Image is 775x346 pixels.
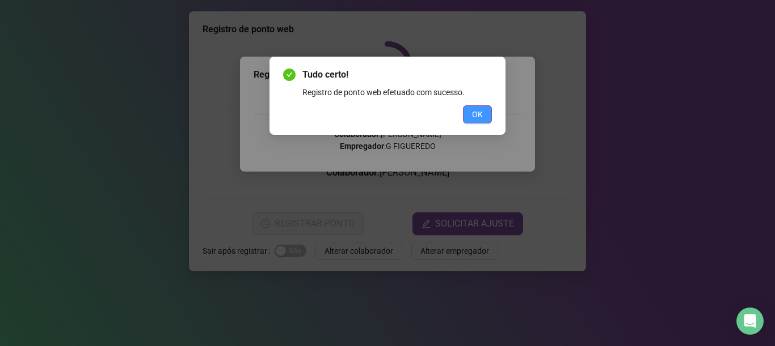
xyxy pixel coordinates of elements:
button: OK [463,105,492,123]
span: check-circle [283,69,296,81]
span: Tudo certo! [302,68,492,82]
span: OK [472,108,483,121]
div: Open Intercom Messenger [736,307,764,335]
div: Registro de ponto web efetuado com sucesso. [302,86,492,99]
